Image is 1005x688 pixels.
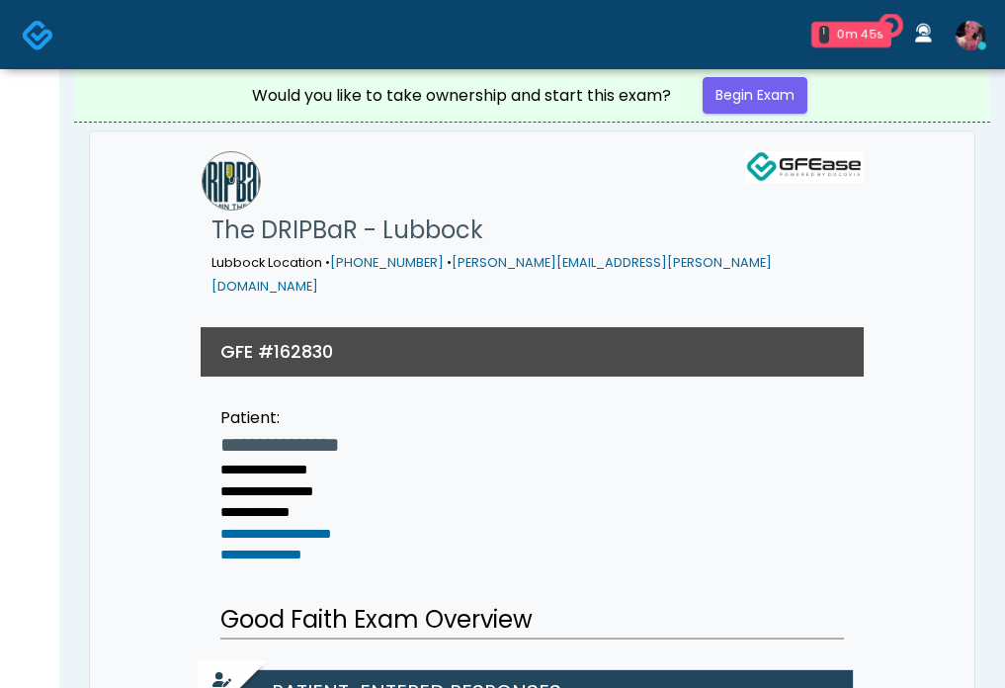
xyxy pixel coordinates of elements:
div: Would you like to take ownership and start this exam? [252,84,671,108]
a: 1 0m 45s [799,14,903,55]
small: Lubbock Location [211,254,772,295]
img: The DRIPBaR - Lubbock [202,151,261,211]
h1: The DRIPBaR - Lubbock [211,211,864,250]
img: Lindsey Morgan [956,21,985,50]
img: GFEase Logo [745,151,864,183]
a: [PHONE_NUMBER] [330,254,444,271]
img: Docovia [22,19,54,51]
h3: GFE #162830 [220,339,333,364]
div: Patient: [220,406,339,430]
h2: Good Faith Exam Overview [220,602,844,640]
span: • [325,254,330,271]
a: [PERSON_NAME][EMAIL_ADDRESS][PERSON_NAME][DOMAIN_NAME] [211,254,772,295]
div: 1 [819,26,829,43]
a: Begin Exam [703,77,807,114]
span: • [447,254,452,271]
div: 0m 45s [837,26,883,43]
